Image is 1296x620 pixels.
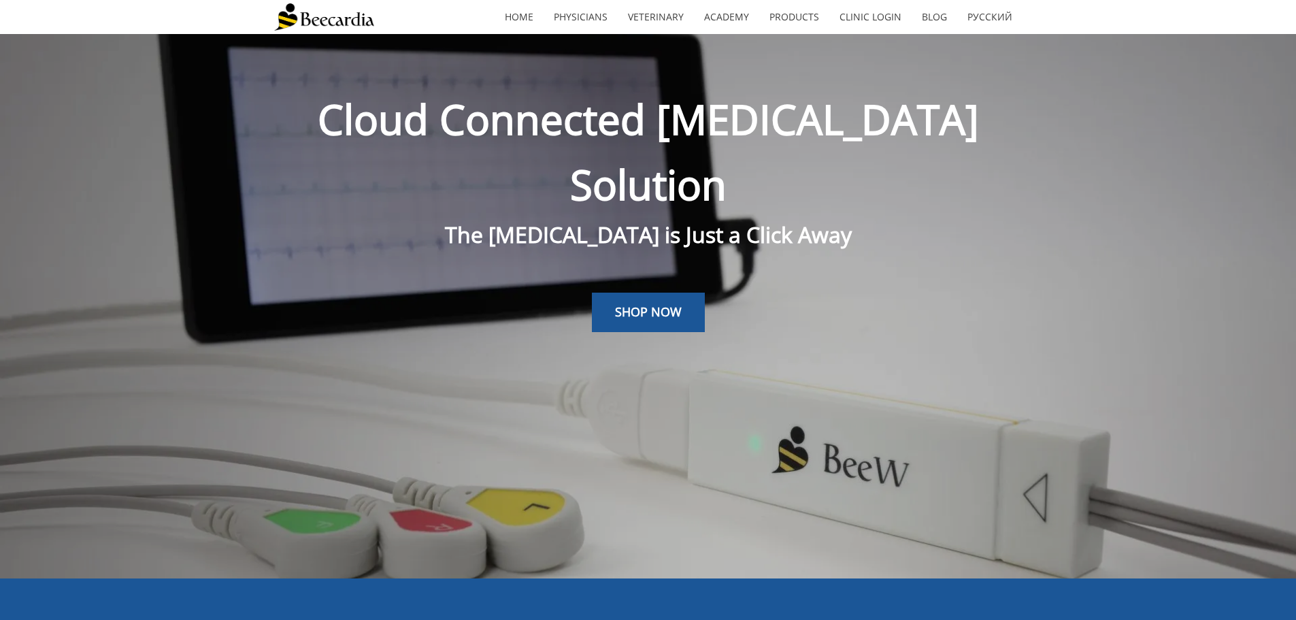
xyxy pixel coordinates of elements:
[592,293,705,332] a: SHOP NOW
[694,1,759,33] a: Academy
[445,220,852,249] span: The [MEDICAL_DATA] is Just a Click Away
[495,1,544,33] a: home
[618,1,694,33] a: Veterinary
[318,91,979,212] span: Cloud Connected [MEDICAL_DATA] Solution
[615,304,682,320] span: SHOP NOW
[957,1,1023,33] a: Русский
[829,1,912,33] a: Clinic Login
[912,1,957,33] a: Blog
[759,1,829,33] a: Products
[274,3,374,31] img: Beecardia
[544,1,618,33] a: Physicians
